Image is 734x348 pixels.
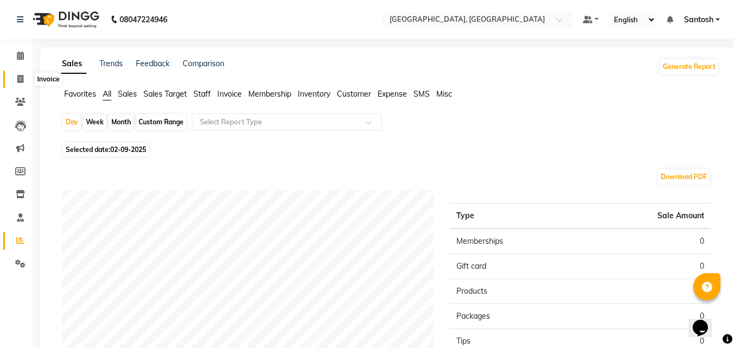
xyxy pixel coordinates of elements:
th: Type [450,204,580,229]
span: Staff [193,89,211,99]
span: Sales [118,89,137,99]
span: Sales Target [143,89,187,99]
div: Custom Range [136,115,186,130]
span: Expense [378,89,407,99]
a: Sales [58,54,86,74]
a: Feedback [136,59,170,68]
span: Inventory [298,89,330,99]
a: Comparison [183,59,224,68]
td: Packages [450,304,580,329]
span: All [103,89,111,99]
iframe: chat widget [688,305,723,337]
span: Favorites [64,89,96,99]
a: Trends [99,59,123,68]
span: Misc [436,89,452,99]
img: logo [28,4,102,35]
span: Selected date: [63,143,149,156]
div: Invoice [34,73,62,86]
b: 08047224946 [120,4,167,35]
td: Memberships [450,229,580,254]
button: Download PDF [658,169,710,185]
td: 0 [580,304,711,329]
td: 0 [580,229,711,254]
span: Invoice [217,89,242,99]
td: 0 [580,279,711,304]
td: 0 [580,254,711,279]
td: Products [450,279,580,304]
th: Sale Amount [580,204,711,229]
div: Month [109,115,134,130]
span: SMS [413,89,430,99]
span: Santosh [684,14,713,26]
div: Week [83,115,106,130]
td: Gift card [450,254,580,279]
button: Generate Report [660,59,718,74]
div: Day [63,115,81,130]
span: Membership [248,89,291,99]
span: Customer [337,89,371,99]
span: 02-09-2025 [110,145,146,154]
